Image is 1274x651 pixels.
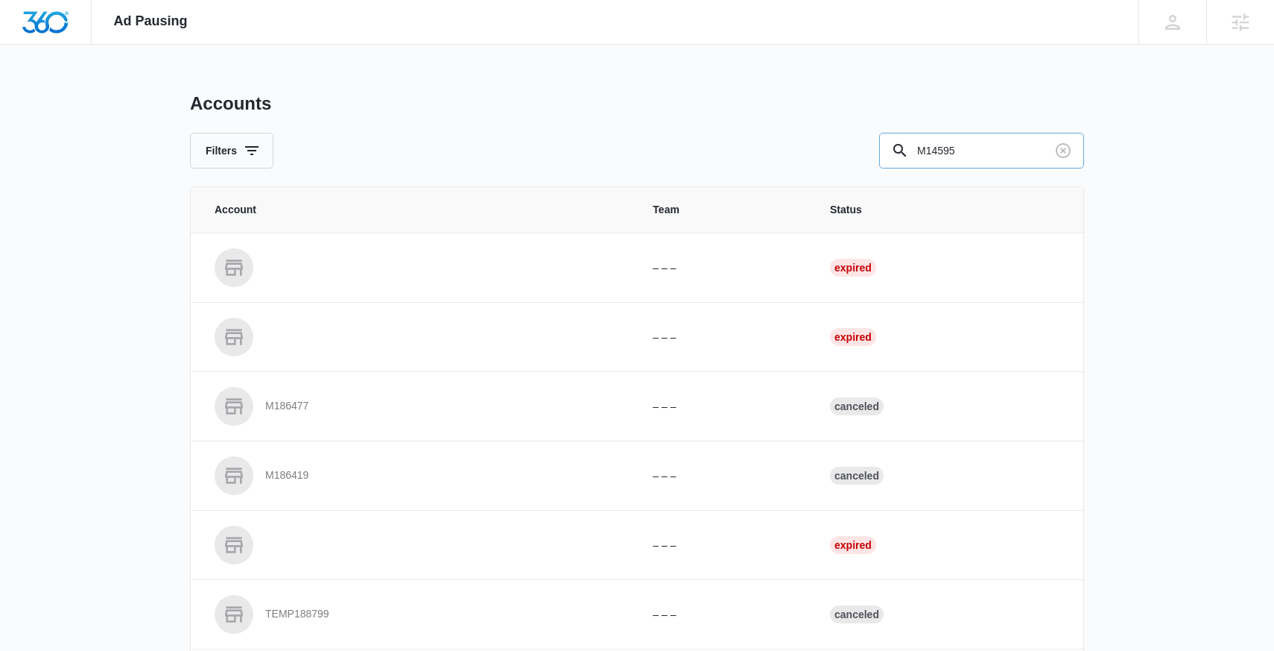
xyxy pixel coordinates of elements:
[830,467,884,485] div: Canceled
[265,607,329,622] p: TEMP188799
[879,133,1084,169] input: Search By Account Number
[265,399,308,414] p: M186477
[215,387,617,426] a: M186477
[830,328,876,346] div: Expired
[830,202,1059,218] span: Status
[653,399,794,415] p: – – –
[830,397,884,415] div: Canceled
[114,13,188,29] span: Ad Pausing
[830,536,876,554] div: Expired
[215,202,617,218] span: Account
[830,606,884,623] div: Canceled
[215,456,617,495] a: M186419
[830,259,876,277] div: Expired
[653,468,794,484] p: – – –
[653,330,794,345] p: – – –
[215,595,617,634] a: TEMP188799
[653,260,794,276] p: – – –
[265,468,308,483] p: M186419
[190,133,273,169] button: Filters
[190,92,271,115] h1: Accounts
[653,202,794,218] span: Team
[653,538,794,553] p: – – –
[1051,139,1075,163] button: Clear
[653,607,794,623] p: – – –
